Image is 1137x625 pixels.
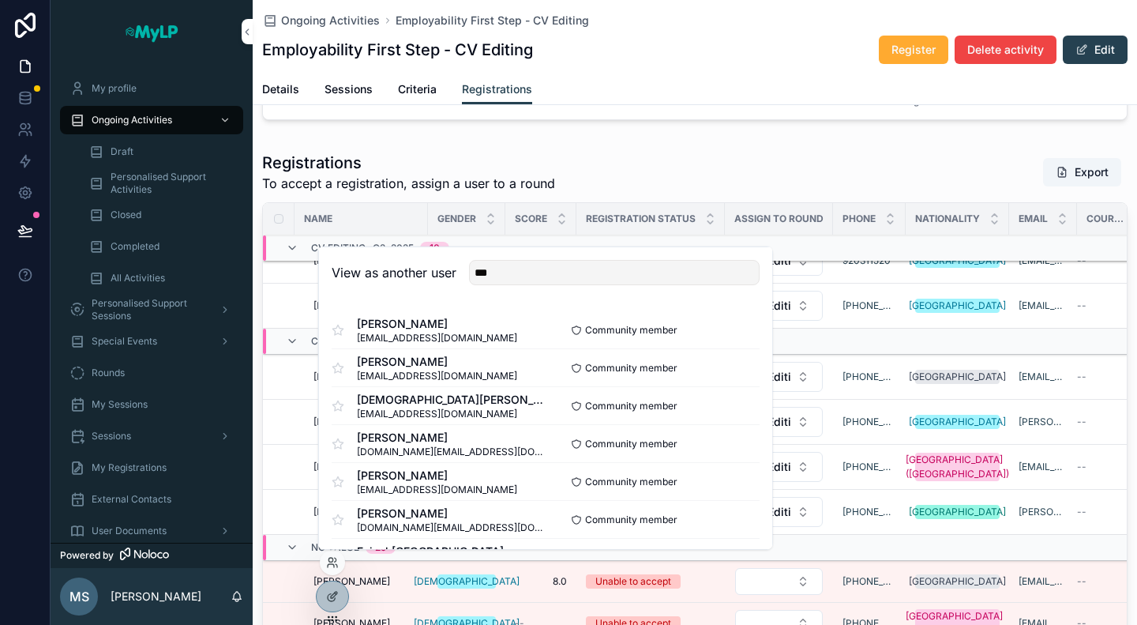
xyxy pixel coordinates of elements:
[281,13,380,28] span: Ongoing Activities
[111,272,165,284] span: All Activities
[414,574,520,589] div: [DEMOGRAPHIC_DATA]
[357,483,517,495] span: [EMAIL_ADDRESS][DOMAIN_NAME]
[735,291,823,321] button: Select Button
[1019,575,1068,588] a: [EMAIL_ADDRESS][DOMAIN_NAME]
[111,145,133,158] span: Draft
[909,254,1006,268] div: [GEOGRAPHIC_DATA]
[735,362,823,392] button: Select Button
[734,245,824,277] a: Select Button
[1077,506,1115,518] a: --
[92,367,125,379] span: Rounds
[586,213,696,225] span: Registration status
[734,406,824,438] a: Select Button
[1077,416,1086,428] span: --
[396,13,589,28] span: Employability First Step - CV Editing
[842,416,896,428] a: [PHONE_NUMBER]
[1019,299,1068,312] a: [EMAIL_ADDRESS][DOMAIN_NAME]
[60,106,243,134] a: Ongoing Activities
[595,574,671,589] div: Unable to accept
[92,493,171,506] span: External Contacts
[585,513,677,525] span: Community member
[313,299,390,312] span: [PERSON_NAME]
[79,201,243,229] a: Closed
[909,574,1006,589] div: [GEOGRAPHIC_DATA]
[734,361,824,393] a: Select Button
[60,359,243,387] a: Rounds
[909,505,1006,519] div: [GEOGRAPHIC_DATA]
[325,81,373,97] span: Sessions
[842,254,896,267] a: 920311520
[915,213,980,225] span: Nationality
[313,506,418,518] a: [PERSON_NAME]
[313,575,390,588] span: [PERSON_NAME]
[357,543,517,559] span: Faisal [GEOGRAPHIC_DATA]
[1086,213,1124,225] span: Course Completed
[92,461,167,474] span: My Registrations
[915,370,1000,384] a: [GEOGRAPHIC_DATA]
[585,437,677,450] span: Community member
[325,75,373,107] a: Sessions
[734,496,824,528] a: Select Button
[313,461,418,473] a: [PERSON_NAME]
[60,517,243,545] a: User Documents
[1019,254,1068,267] a: [EMAIL_ADDRESS][DOMAIN_NAME]
[1077,371,1086,383] span: --
[357,391,546,407] span: [DEMOGRAPHIC_DATA][PERSON_NAME]
[398,75,437,107] a: Criteria
[735,452,823,482] button: Select Button
[357,369,517,382] span: [EMAIL_ADDRESS][DOMAIN_NAME]
[915,574,1000,589] a: [GEOGRAPHIC_DATA]
[79,232,243,261] a: Completed
[515,213,547,225] span: Score
[1019,213,1048,225] span: Email
[313,575,418,588] a: [PERSON_NAME]
[357,331,517,344] span: [EMAIL_ADDRESS][DOMAIN_NAME]
[879,36,948,64] button: Register
[398,81,437,97] span: Criteria
[1077,299,1115,312] a: --
[909,415,1006,429] div: [GEOGRAPHIC_DATA]
[906,453,1009,481] div: [GEOGRAPHIC_DATA] ([GEOGRAPHIC_DATA])
[515,575,567,588] span: 8.0
[69,587,89,606] span: MS
[1077,299,1086,312] span: --
[430,242,440,254] div: 10
[79,264,243,292] a: All Activities
[1077,254,1115,267] a: --
[437,574,496,589] a: [DEMOGRAPHIC_DATA]
[332,263,456,282] h2: View as another user
[111,589,201,604] p: [PERSON_NAME]
[734,290,824,322] a: Select Button
[357,467,517,483] span: [PERSON_NAME]
[92,114,172,126] span: Ongoing Activities
[51,63,253,543] div: scrollable content
[735,246,823,276] button: Select Button
[60,485,243,514] a: External Contacts
[437,213,476,225] span: Gender
[313,416,390,428] span: [PERSON_NAME]
[462,81,532,97] span: Registrations
[311,541,359,554] span: No value
[92,525,167,537] span: User Documents
[111,240,159,253] span: Completed
[1019,461,1068,473] a: [EMAIL_ADDRESS][DOMAIN_NAME]
[842,575,896,588] a: [PHONE_NUMBER]
[357,353,517,369] span: [PERSON_NAME]
[357,521,546,533] span: [DOMAIN_NAME][EMAIL_ADDRESS][DOMAIN_NAME]
[357,429,546,445] span: [PERSON_NAME]
[915,415,1000,429] a: [GEOGRAPHIC_DATA]
[891,42,936,58] span: Register
[311,335,415,348] span: CV Editing- Q3. 2025
[92,398,148,411] span: My Sessions
[313,506,390,518] span: [PERSON_NAME]
[60,549,114,562] span: Powered by
[313,371,418,383] a: [PERSON_NAME]
[1077,575,1086,588] span: --
[111,209,141,221] span: Closed
[92,297,207,322] span: Personalised Support Sessions
[313,461,390,473] span: [PERSON_NAME]
[1077,506,1086,518] span: --
[262,81,299,97] span: Details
